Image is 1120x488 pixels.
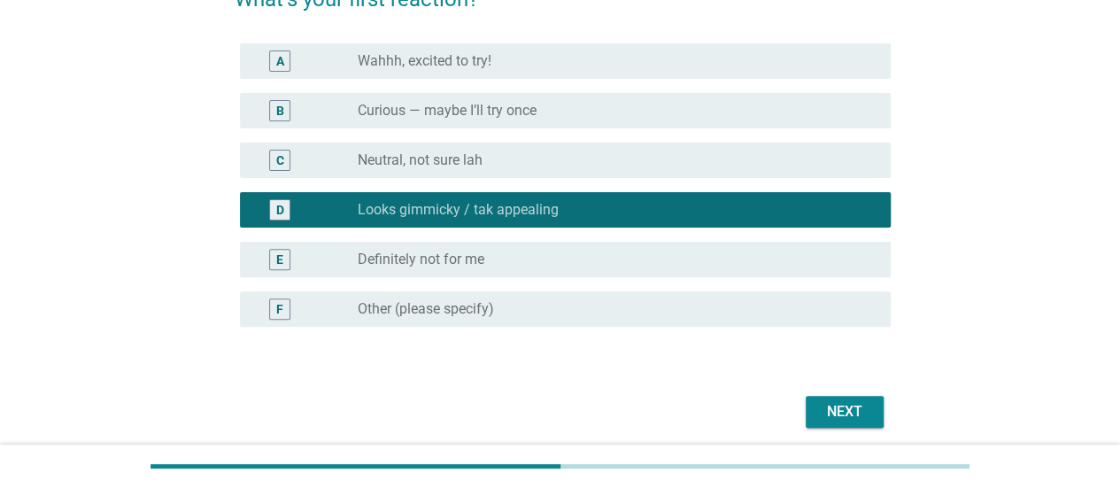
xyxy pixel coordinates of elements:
div: Next [820,401,869,422]
div: E [276,250,283,268]
label: Definitely not for me [358,251,484,268]
label: Other (please specify) [358,300,494,318]
label: Looks gimmicky / tak appealing [358,201,559,219]
button: Next [806,396,884,428]
div: A [276,51,284,70]
label: Neutral, not sure lah [358,151,483,169]
div: B [276,101,284,120]
div: D [276,200,284,219]
label: Curious — maybe I’ll try once [358,102,537,120]
label: Wahhh, excited to try! [358,52,491,70]
div: C [276,151,284,169]
div: F [276,299,283,318]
